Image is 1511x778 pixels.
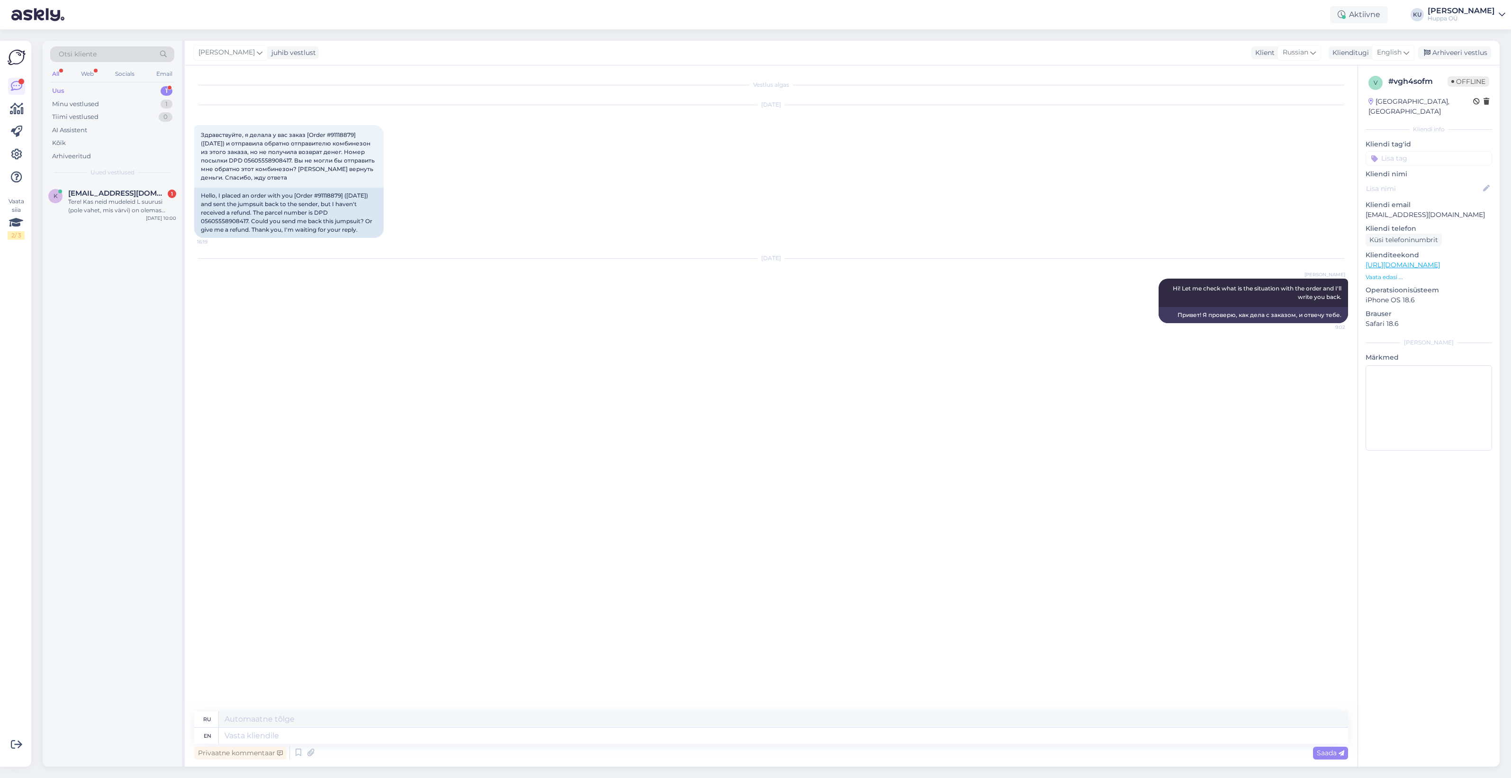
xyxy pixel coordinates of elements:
[52,86,64,96] div: Uus
[52,100,99,109] div: Minu vestlused
[1388,76,1448,87] div: # vgh4sofm
[1366,200,1492,210] p: Kliendi email
[1366,353,1492,362] p: Märkmed
[50,68,61,80] div: All
[161,86,172,96] div: 1
[1377,47,1402,58] span: English
[68,189,167,198] span: ktoomemets@gmail.com
[194,81,1348,89] div: Vestlus algas
[146,215,176,222] div: [DATE] 10:00
[204,728,211,744] div: en
[194,254,1348,262] div: [DATE]
[52,126,87,135] div: AI Assistent
[1366,139,1492,149] p: Kliendi tag'id
[1411,8,1424,21] div: KU
[154,68,174,80] div: Email
[113,68,136,80] div: Socials
[1283,47,1308,58] span: Russian
[1366,183,1481,194] input: Lisa nimi
[52,112,99,122] div: Tiimi vestlused
[1366,309,1492,319] p: Brauser
[198,47,255,58] span: [PERSON_NAME]
[1374,79,1377,86] span: v
[201,131,376,181] span: Здравствуйте, я делала у вас заказ [Order #91118879] ([DATE]) и отправила обратно отправителю ком...
[8,231,25,240] div: 2 / 3
[59,49,97,59] span: Otsi kliente
[1366,151,1492,165] input: Lisa tag
[1366,169,1492,179] p: Kliendi nimi
[52,138,66,148] div: Kõik
[1251,48,1275,58] div: Klient
[168,190,176,198] div: 1
[1366,319,1492,329] p: Safari 18.6
[1304,271,1345,278] span: [PERSON_NAME]
[52,152,91,161] div: Arhiveeritud
[68,198,176,215] div: Tere! Kas neid mudeleid L suurusi (pole vahet, mis värvi) on olemas Nautica poes? [URL][DOMAIN_NA...
[1330,6,1388,23] div: Aktiivne
[161,100,172,109] div: 1
[8,48,26,66] img: Askly Logo
[203,711,211,727] div: ru
[1366,224,1492,234] p: Kliendi telefon
[268,48,316,58] div: juhib vestlust
[1173,285,1343,300] span: Hi! Let me check what is the situation with the order and I'll write you back.
[1366,273,1492,281] p: Vaata edasi ...
[1418,46,1491,59] div: Arhiveeri vestlus
[1366,250,1492,260] p: Klienditeekond
[8,197,25,240] div: Vaata siia
[1329,48,1369,58] div: Klienditugi
[194,747,287,760] div: Privaatne kommentaar
[194,188,384,238] div: Hello, I placed an order with you [Order #91118879] ([DATE]) and sent the jumpsuit back to the se...
[1317,749,1344,757] span: Saada
[1366,210,1492,220] p: [EMAIL_ADDRESS][DOMAIN_NAME]
[54,192,58,199] span: k
[90,168,135,177] span: Uued vestlused
[1428,15,1495,22] div: Huppa OÜ
[1448,76,1489,87] span: Offline
[197,238,233,245] span: 16:19
[1366,285,1492,295] p: Operatsioonisüsteem
[1159,307,1348,323] div: Привет! Я проверю, как дела с заказом, и отвечу тебе.
[1428,7,1505,22] a: [PERSON_NAME]Huppa OÜ
[1366,125,1492,134] div: Kliendi info
[1366,234,1442,246] div: Küsi telefoninumbrit
[1310,324,1345,331] span: 9:02
[1366,338,1492,347] div: [PERSON_NAME]
[1368,97,1473,117] div: [GEOGRAPHIC_DATA], [GEOGRAPHIC_DATA]
[79,68,96,80] div: Web
[159,112,172,122] div: 0
[1366,261,1440,269] a: [URL][DOMAIN_NAME]
[1366,295,1492,305] p: iPhone OS 18.6
[1428,7,1495,15] div: [PERSON_NAME]
[194,100,1348,109] div: [DATE]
